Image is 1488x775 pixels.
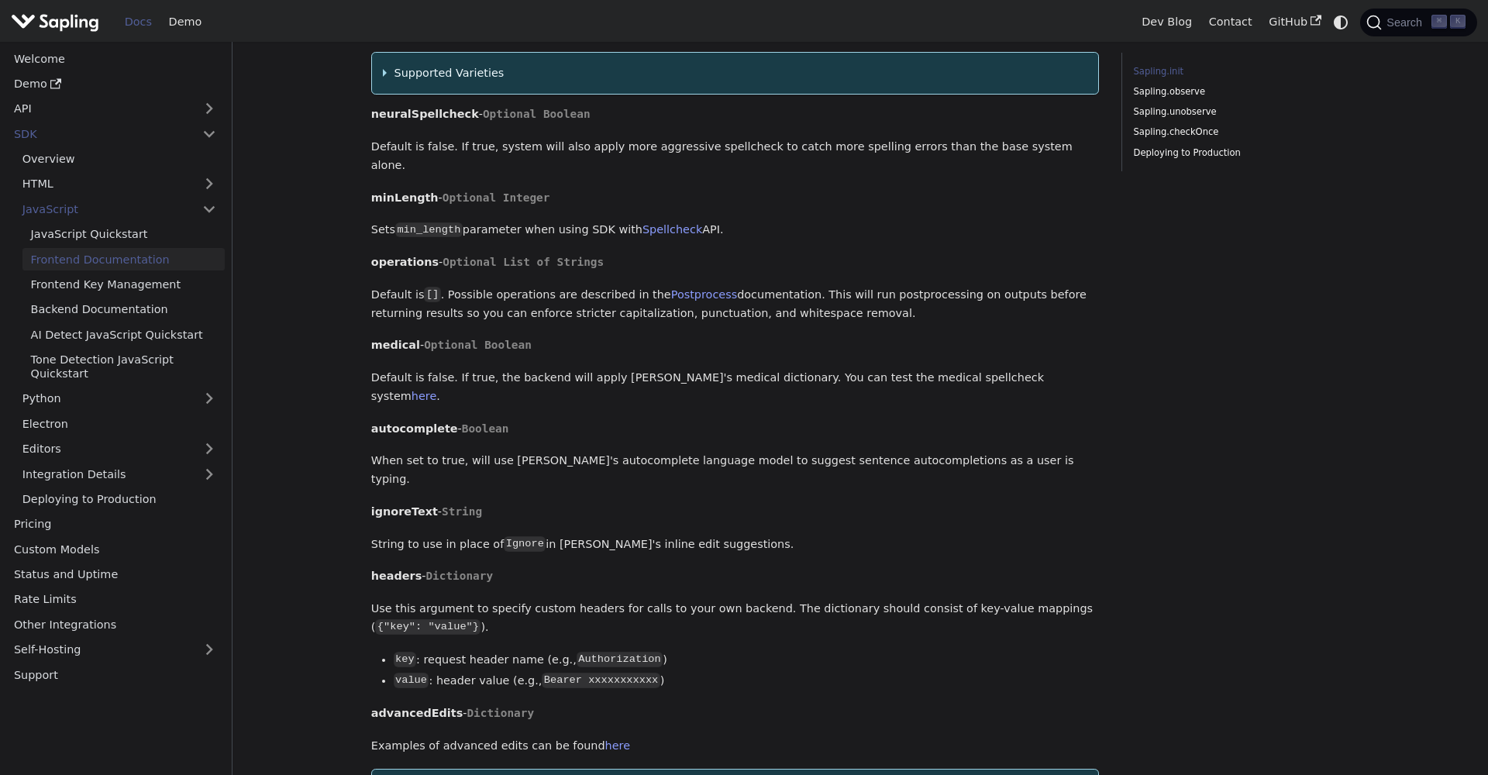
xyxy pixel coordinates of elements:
[371,704,1100,723] p: -
[1200,10,1261,34] a: Contact
[194,438,225,460] button: Expand sidebar category 'Editors'
[671,288,737,301] a: Postprocess
[5,639,225,661] a: Self-Hosting
[371,422,458,435] strong: autocomplete
[371,505,438,518] strong: ignoreText
[424,339,532,351] span: Optional Boolean
[5,73,225,95] a: Demo
[5,588,225,611] a: Rate Limits
[383,64,1087,83] summary: Supported Varieties
[371,707,463,719] strong: advancedEdits
[371,253,1100,272] p: -
[1134,125,1344,139] a: Sapling.checkOnce
[394,673,429,688] code: value
[1382,16,1431,29] span: Search
[395,222,463,238] code: min_length
[371,339,420,351] strong: medical
[577,652,663,667] code: Authorization
[14,463,225,485] a: Integration Details
[14,148,225,170] a: Overview
[14,412,225,435] a: Electron
[22,349,225,385] a: Tone Detection JavaScript Quickstart
[1450,15,1466,29] kbd: K
[442,505,482,518] span: String
[542,673,660,688] code: Bearer xxxxxxxxxxx
[371,452,1100,489] p: When set to true, will use [PERSON_NAME]'s autocomplete language model to suggest sentence autoco...
[371,191,439,204] strong: minLength
[14,173,225,195] a: HTML
[483,108,591,120] span: Optional Boolean
[1260,10,1329,34] a: GitHub
[14,198,225,220] a: JavaScript
[443,191,550,204] span: Optional Integer
[116,10,160,34] a: Docs
[1134,64,1344,79] a: Sapling.init
[642,223,702,236] a: Spellcheck
[467,707,534,719] span: Dictionary
[371,105,1100,124] p: -
[1133,10,1200,34] a: Dev Blog
[371,536,1100,554] p: String to use in place of in [PERSON_NAME]'s inline edit suggestions.
[1431,15,1447,29] kbd: ⌘
[394,672,1100,691] li: : header value (e.g., )
[371,737,1100,756] p: Examples of advanced edits can be found
[424,287,440,302] code: []
[1330,11,1352,33] button: Switch between dark and light mode (currently system mode)
[371,138,1100,175] p: Default is false. If true, system will also apply more aggressive spellcheck to catch more spelli...
[371,336,1100,355] p: -
[14,438,194,460] a: Editors
[14,488,225,511] a: Deploying to Production
[194,122,225,145] button: Collapse sidebar category 'SDK'
[1134,146,1344,160] a: Deploying to Production
[22,274,225,296] a: Frontend Key Management
[1360,9,1476,36] button: Search (Command+K)
[605,739,630,752] a: here
[11,11,99,33] img: Sapling.ai
[22,223,225,246] a: JavaScript Quickstart
[5,663,225,686] a: Support
[371,221,1100,239] p: Sets parameter when using SDK with API.
[5,122,194,145] a: SDK
[394,651,1100,670] li: : request header name (e.g., )
[412,390,436,402] a: here
[371,600,1100,637] p: Use this argument to specify custom headers for calls to your own backend. The dictionary should ...
[462,422,509,435] span: Boolean
[443,256,604,268] span: Optional List of Strings
[5,563,225,586] a: Status and Uptime
[22,298,225,321] a: Backend Documentation
[11,11,105,33] a: Sapling.ai
[394,652,416,667] code: key
[371,567,1100,586] p: -
[160,10,210,34] a: Demo
[371,256,439,268] strong: operations
[5,538,225,560] a: Custom Models
[5,47,225,70] a: Welcome
[371,503,1100,522] p: -
[371,570,422,582] strong: headers
[371,369,1100,406] p: Default is false. If true, the backend will apply [PERSON_NAME]'s medical dictionary. You can tes...
[22,323,225,346] a: AI Detect JavaScript Quickstart
[5,513,225,536] a: Pricing
[371,108,479,120] strong: neuralSpellcheck
[375,619,480,635] code: {"key": "value"}
[504,536,546,552] code: Ignore
[371,420,1100,439] p: -
[22,248,225,270] a: Frontend Documentation
[5,613,225,635] a: Other Integrations
[425,570,493,582] span: Dictionary
[371,286,1100,323] p: Default is . Possible operations are described in the documentation. This will run postprocessing...
[1134,105,1344,119] a: Sapling.unobserve
[14,387,225,410] a: Python
[1134,84,1344,99] a: Sapling.observe
[194,98,225,120] button: Expand sidebar category 'API'
[371,189,1100,208] p: -
[5,98,194,120] a: API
